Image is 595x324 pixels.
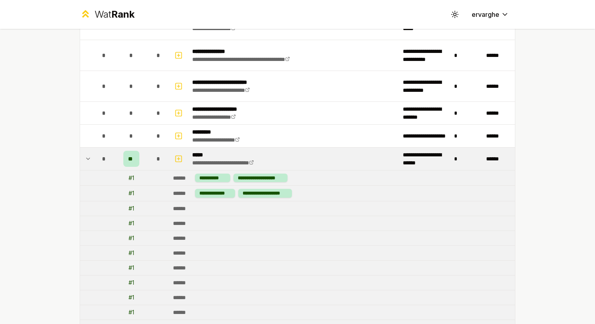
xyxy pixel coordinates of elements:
span: ervarghe [472,10,499,19]
div: # 1 [129,189,134,197]
div: # 1 [129,234,134,242]
div: # 1 [129,205,134,213]
div: Wat [94,8,135,21]
a: WatRank [80,8,135,21]
span: Rank [111,8,135,20]
button: ervarghe [465,7,515,22]
div: # 1 [129,279,134,287]
div: # 1 [129,264,134,272]
div: # 1 [129,174,134,182]
div: # 1 [129,249,134,257]
div: # 1 [129,294,134,302]
div: # 1 [129,308,134,316]
div: # 1 [129,219,134,227]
